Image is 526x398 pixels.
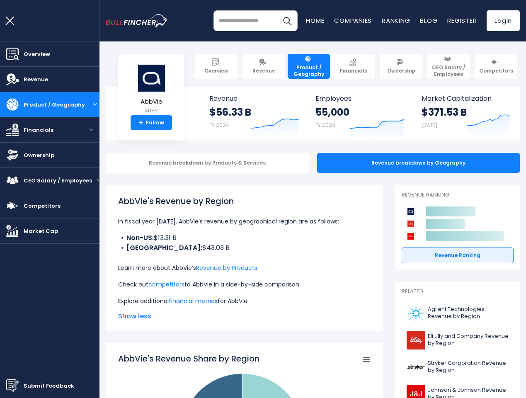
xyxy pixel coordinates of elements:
[118,311,371,321] span: Show less
[406,206,416,216] img: AbbVie competitors logo
[106,14,168,27] a: Go to homepage
[402,356,514,379] a: Stryker Corporation Revenue by Region
[315,95,404,102] span: Employees
[196,264,257,272] a: Revenue by Products
[90,102,99,107] button: open menu
[83,128,99,132] button: open menu
[24,100,85,109] span: Product / Geography
[306,16,324,25] a: Home
[131,115,172,130] a: +Follow
[428,333,509,347] span: Eli Lilly and Company Revenue by Region
[195,54,238,79] a: Overview
[204,68,228,74] span: Overview
[201,87,307,141] a: Revenue $56.33 B FY 2024
[420,16,437,25] a: Blog
[252,68,275,74] span: Revenue
[24,50,50,58] span: Overview
[24,227,58,235] span: Market Cap
[118,279,371,289] p: Check out to AbbVie in a side-by-side comparison.
[407,304,425,323] img: A logo
[118,216,371,226] p: In fiscal year [DATE], AbbVie's revenue by geographical region are as follows:
[24,126,53,134] span: Financials
[402,192,514,199] p: Revenue Ranking
[136,64,166,116] a: AbbVie ABBV
[422,121,437,129] small: [DATE]
[148,280,184,289] a: competitors
[106,14,168,27] img: bullfincher logo
[139,119,143,126] strong: +
[288,54,330,79] a: Product / Geography
[242,54,285,79] a: Revenue
[487,10,520,31] a: Login
[118,195,371,207] h1: AbbVie's Revenue by Region
[479,68,513,74] span: Competitors
[431,64,466,77] span: CEO Salary / Employees
[209,121,229,129] small: FY 2024
[402,302,514,325] a: Agilent Technologies Revenue by Region
[406,219,416,229] img: Eli Lilly and Company competitors logo
[137,107,166,114] small: ABBV
[118,353,259,364] tspan: AbbVie's Revenue Share by Region
[387,68,415,74] span: Ownership
[118,243,371,253] li: $43.03 B
[317,153,520,173] div: Revenue breakdown by Geography
[340,68,367,74] span: Financials
[24,151,54,160] span: Ownership
[137,98,166,105] span: AbbVie
[475,54,517,79] a: Competitors
[307,87,412,141] a: Employees 55,000 FY 2024
[332,54,375,79] a: Financials
[428,306,509,320] span: Agilent Technologies Revenue by Region
[24,381,74,390] span: Submit Feedback
[118,296,371,306] p: Explore additional for AbbVie.
[169,297,218,305] a: financial metrics
[291,64,326,77] span: Product / Geography
[402,248,514,263] a: Revenue Ranking
[422,106,467,119] strong: $371.53 B
[118,233,371,243] li: $13.31 B
[427,54,470,79] a: CEO Salary / Employees
[402,329,514,352] a: Eli Lilly and Company Revenue by Region
[407,331,425,349] img: LLY logo
[209,106,251,119] strong: $56.33 B
[402,288,514,295] p: Related
[315,121,335,129] small: FY 2024
[209,95,299,102] span: Revenue
[315,106,349,119] strong: 55,000
[380,54,422,79] a: Ownership
[382,16,410,25] a: Ranking
[413,87,519,141] a: Market Capitalization $371.53 B [DATE]
[422,95,511,102] span: Market Capitalization
[97,178,101,182] button: open menu
[24,201,61,210] span: Competitors
[447,16,477,25] a: Register
[407,358,425,376] img: SYK logo
[277,10,298,31] button: Search
[428,360,509,374] span: Stryker Corporation Revenue by Region
[406,231,416,241] img: Johnson & Johnson competitors logo
[334,16,372,25] a: Companies
[118,263,371,273] p: Learn more about AbbVie’s
[24,176,92,185] span: CEO Salary / Employees
[126,243,202,252] b: [GEOGRAPHIC_DATA]:
[126,233,154,243] b: Non-US:
[6,149,19,161] img: Ownership
[106,153,309,173] div: Revenue breakdown by Products & Services
[24,75,48,84] span: Revenue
